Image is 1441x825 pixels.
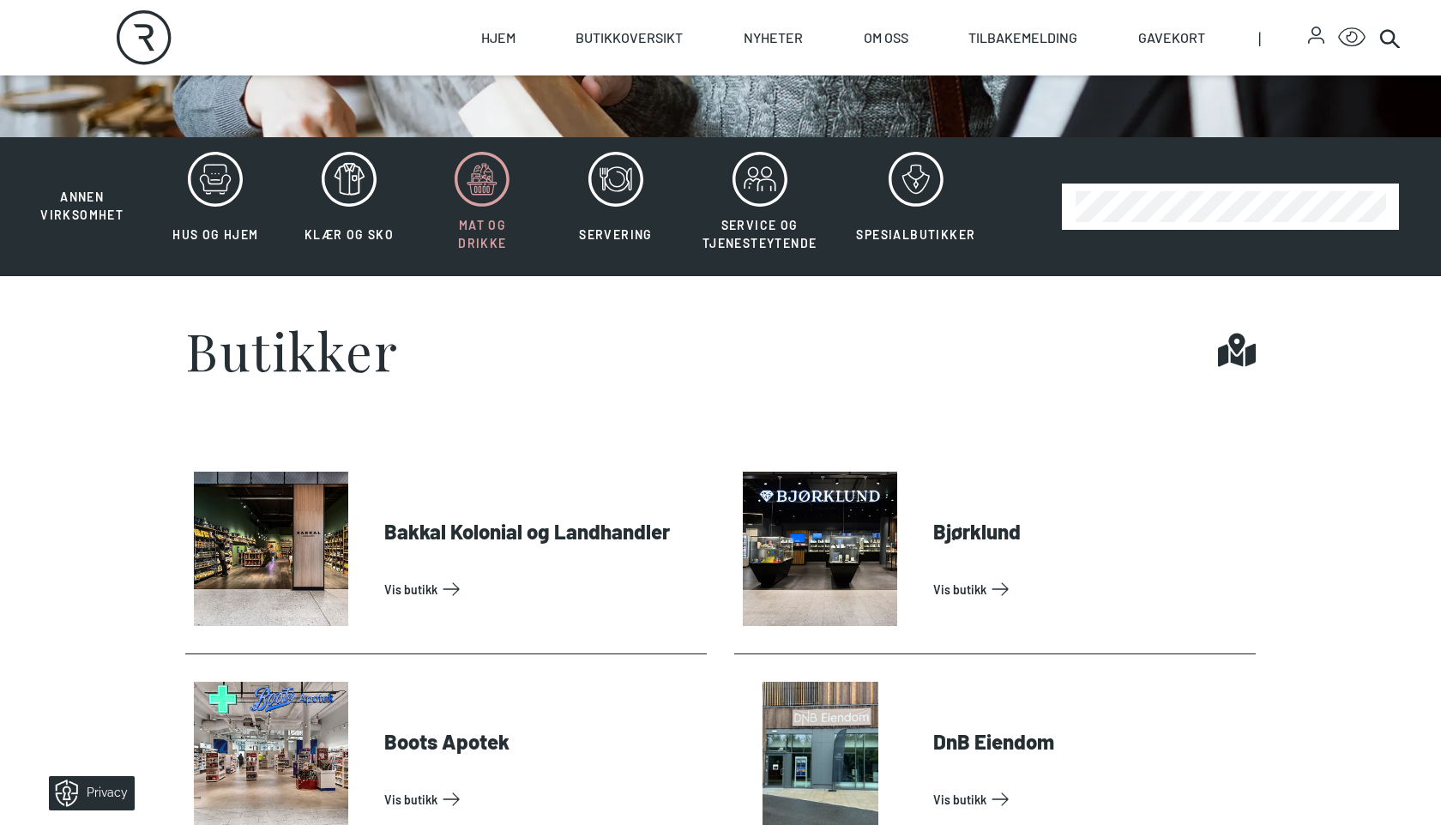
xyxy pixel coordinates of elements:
button: Hus og hjem [151,151,281,262]
a: Vis Butikk: Bakkal Kolonial og Landhandler [384,575,700,603]
button: Spesialbutikker [838,151,993,262]
button: Servering [551,151,681,262]
span: Servering [579,227,653,242]
span: Mat og drikke [458,218,506,250]
button: Mat og drikke [418,151,548,262]
h1: Butikker [185,324,398,376]
button: Annen virksomhet [17,151,148,225]
a: Vis Butikk: DnB Eiendom [933,786,1249,813]
span: Service og tjenesteytende [702,218,817,250]
span: Spesialbutikker [856,227,975,242]
a: Vis Butikk: Bjørklund [933,575,1249,603]
iframe: Manage Preferences [17,770,157,816]
a: Vis Butikk: Boots Apotek [384,786,700,813]
span: Klær og sko [304,227,394,242]
span: Annen virksomhet [40,190,124,222]
button: Service og tjenesteytende [684,151,835,262]
span: Hus og hjem [172,227,258,242]
button: Klær og sko [284,151,414,262]
button: Open Accessibility Menu [1338,24,1366,51]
